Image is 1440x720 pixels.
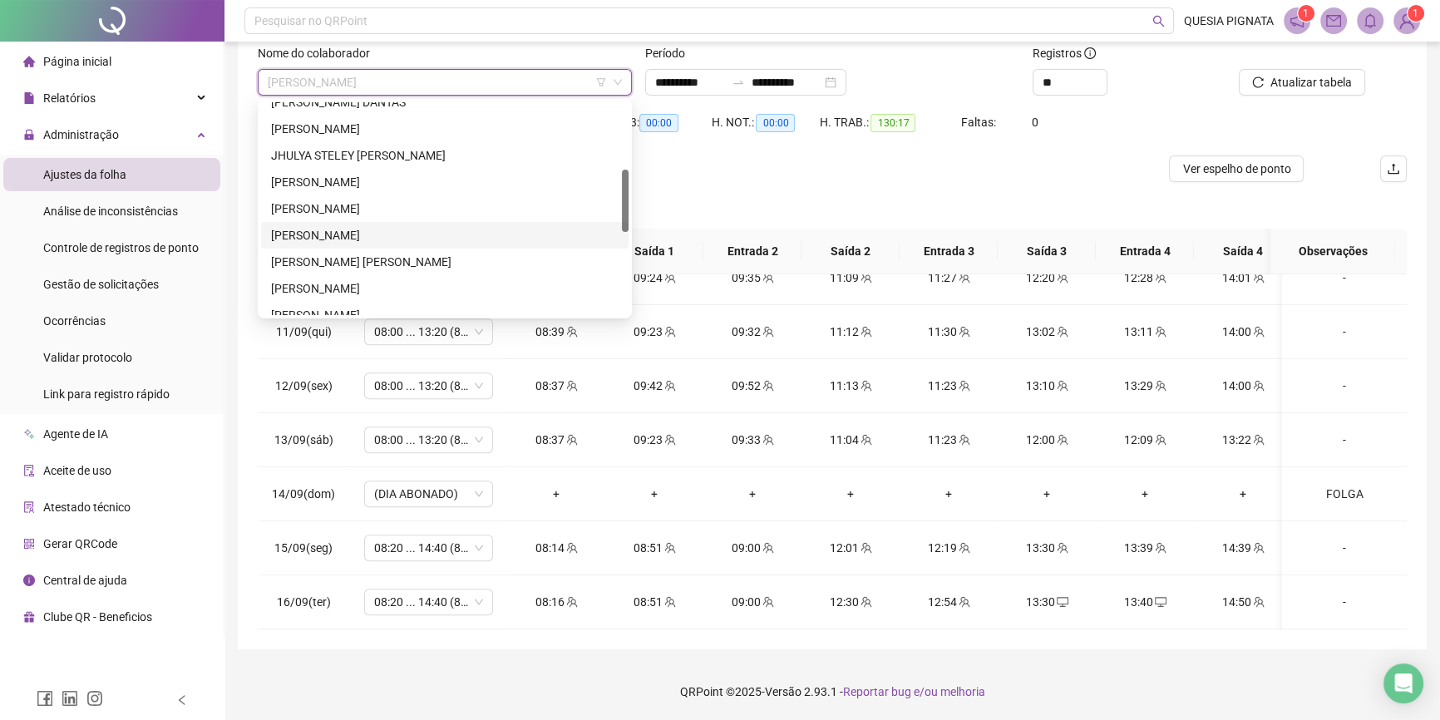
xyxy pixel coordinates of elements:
[43,351,132,364] span: Validar protocolo
[275,379,333,392] span: 12/09(sex)
[1207,593,1279,611] div: 14:50
[23,538,35,550] span: qrcode
[1207,323,1279,341] div: 14:00
[619,323,690,341] div: 09:23
[1239,69,1365,96] button: Atualizar tabela
[717,485,788,503] div: +
[1295,377,1393,395] div: -
[717,539,788,557] div: 09:00
[1284,242,1382,260] span: Observações
[43,501,131,514] span: Atestado técnico
[261,222,629,249] div: LAUANY KATHLEEN SILVA FRANCO
[859,542,872,554] span: team
[276,325,332,338] span: 11/09(qui)
[957,542,970,554] span: team
[1152,15,1165,27] span: search
[801,229,900,274] th: Saída 2
[520,431,592,449] div: 08:37
[645,44,696,62] label: Período
[520,593,592,611] div: 08:16
[615,113,711,132] div: HE 3:
[23,92,35,104] span: file
[43,278,159,291] span: Gestão de solicitações
[663,272,676,284] span: team
[1011,269,1082,287] div: 12:20
[261,249,629,275] div: LETICIA DE OLIVEIRA GUSTAVO SILVA SIPAUBA
[43,464,111,477] span: Aceite de uso
[761,596,774,608] span: team
[913,539,984,557] div: 12:19
[1153,380,1166,392] span: team
[1270,229,1395,274] th: Observações
[277,595,331,609] span: 16/09(ter)
[732,76,745,89] span: to
[717,593,788,611] div: 09:00
[663,542,676,554] span: team
[913,593,984,611] div: 12:54
[1153,542,1166,554] span: team
[1031,116,1038,129] span: 0
[1295,269,1393,287] div: -
[43,55,111,68] span: Página inicial
[957,596,970,608] span: team
[261,142,629,169] div: JHULYA STELEY CHAVES DE OLIVEIRA
[859,434,872,446] span: team
[176,694,188,706] span: left
[374,481,483,506] span: (DIA ABONADO)
[1363,13,1378,28] span: bell
[957,326,970,338] span: team
[1153,434,1166,446] span: team
[43,91,96,105] span: Relatórios
[43,168,126,181] span: Ajustes da folha
[520,377,592,395] div: 08:37
[859,326,872,338] span: team
[913,323,984,341] div: 11:30
[761,542,774,554] span: team
[1413,7,1418,19] span: 1
[520,323,592,341] div: 08:39
[613,77,623,87] span: down
[663,434,676,446] span: team
[268,70,622,95] span: ALANY CRISTINE NOVAES DE SOUSA
[703,229,801,274] th: Entrada 2
[957,380,970,392] span: team
[374,427,483,452] span: 08:00 ... 13:20 (8 HORAS)
[23,611,35,623] span: gift
[1207,431,1279,449] div: 13:22
[913,269,984,287] div: 11:27
[23,465,35,476] span: audit
[1251,272,1265,284] span: team
[565,380,578,392] span: team
[913,377,984,395] div: 11:23
[1295,485,1393,503] div: FOLGA
[261,89,629,116] div: GRACE KELLY PEREIRA LEISTER DANTAS
[258,44,381,62] label: Nome do colaborador
[1295,593,1393,611] div: -
[1194,229,1292,274] th: Saída 4
[86,690,103,707] span: instagram
[1251,542,1265,554] span: team
[1011,539,1082,557] div: 13:30
[1153,272,1166,284] span: team
[565,326,578,338] span: team
[261,302,629,328] div: MILENE GOMES DE ARAUJO
[1055,326,1068,338] span: team
[374,373,483,398] span: 08:00 ... 13:20 (8 HORAS)
[843,685,985,698] span: Reportar bug e/ou melhoria
[1295,539,1393,557] div: -
[1290,13,1304,28] span: notification
[1383,663,1423,703] div: Open Intercom Messenger
[761,380,774,392] span: team
[1055,380,1068,392] span: team
[1207,377,1279,395] div: 14:00
[619,593,690,611] div: 08:51
[1011,593,1082,611] div: 13:30
[913,431,984,449] div: 11:23
[619,539,690,557] div: 08:51
[619,431,690,449] div: 09:23
[717,269,788,287] div: 09:35
[1011,431,1082,449] div: 12:00
[957,434,970,446] span: team
[1084,47,1096,59] span: info-circle
[271,173,619,191] div: [PERSON_NAME]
